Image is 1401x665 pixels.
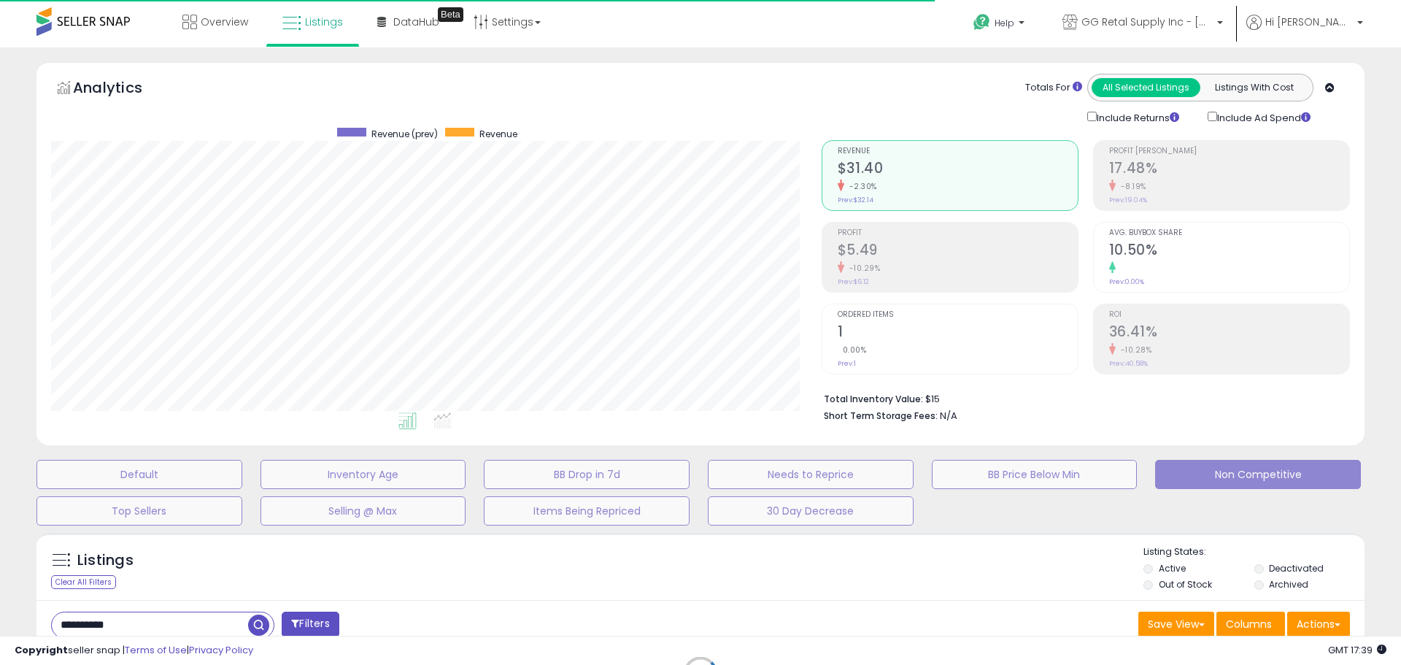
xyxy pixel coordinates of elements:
[305,15,343,29] span: Listings
[838,160,1078,180] h2: $31.40
[1081,15,1213,29] span: GG Retal Supply Inc - [GEOGRAPHIC_DATA]
[1109,277,1144,286] small: Prev: 0.00%
[838,323,1078,343] h2: 1
[1116,345,1152,355] small: -10.28%
[1025,81,1082,95] div: Totals For
[1265,15,1353,29] span: Hi [PERSON_NAME]
[260,460,466,489] button: Inventory Age
[708,460,914,489] button: Needs to Reprice
[824,393,923,405] b: Total Inventory Value:
[1246,15,1363,47] a: Hi [PERSON_NAME]
[371,128,438,140] span: Revenue (prev)
[708,496,914,526] button: 30 Day Decrease
[995,17,1014,29] span: Help
[1109,229,1349,237] span: Avg. Buybox Share
[1092,78,1200,97] button: All Selected Listings
[15,643,68,657] strong: Copyright
[438,7,463,22] div: Tooltip anchor
[838,147,1078,155] span: Revenue
[484,496,690,526] button: Items Being Repriced
[838,359,856,368] small: Prev: 1
[824,389,1339,407] li: $15
[1197,109,1334,126] div: Include Ad Spend
[940,409,957,423] span: N/A
[1109,242,1349,261] h2: 10.50%
[260,496,466,526] button: Selling @ Max
[838,311,1078,319] span: Ordered Items
[824,410,938,422] b: Short Term Storage Fees:
[973,13,991,31] i: Get Help
[1155,460,1361,489] button: Non Competitive
[844,181,877,192] small: -2.30%
[36,496,242,526] button: Top Sellers
[73,77,171,101] h5: Analytics
[1109,323,1349,343] h2: 36.41%
[15,644,253,658] div: seller snap | |
[479,128,517,140] span: Revenue
[1109,359,1148,368] small: Prev: 40.58%
[1109,196,1147,204] small: Prev: 19.04%
[1076,109,1197,126] div: Include Returns
[838,277,869,286] small: Prev: $6.12
[838,229,1078,237] span: Profit
[962,2,1039,47] a: Help
[838,242,1078,261] h2: $5.49
[1116,181,1146,192] small: -8.19%
[201,15,248,29] span: Overview
[1109,311,1349,319] span: ROI
[1200,78,1308,97] button: Listings With Cost
[932,460,1138,489] button: BB Price Below Min
[1109,147,1349,155] span: Profit [PERSON_NAME]
[484,460,690,489] button: BB Drop in 7d
[838,196,873,204] small: Prev: $32.14
[393,15,439,29] span: DataHub
[844,263,881,274] small: -10.29%
[1109,160,1349,180] h2: 17.48%
[838,345,867,355] small: 0.00%
[36,460,242,489] button: Default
